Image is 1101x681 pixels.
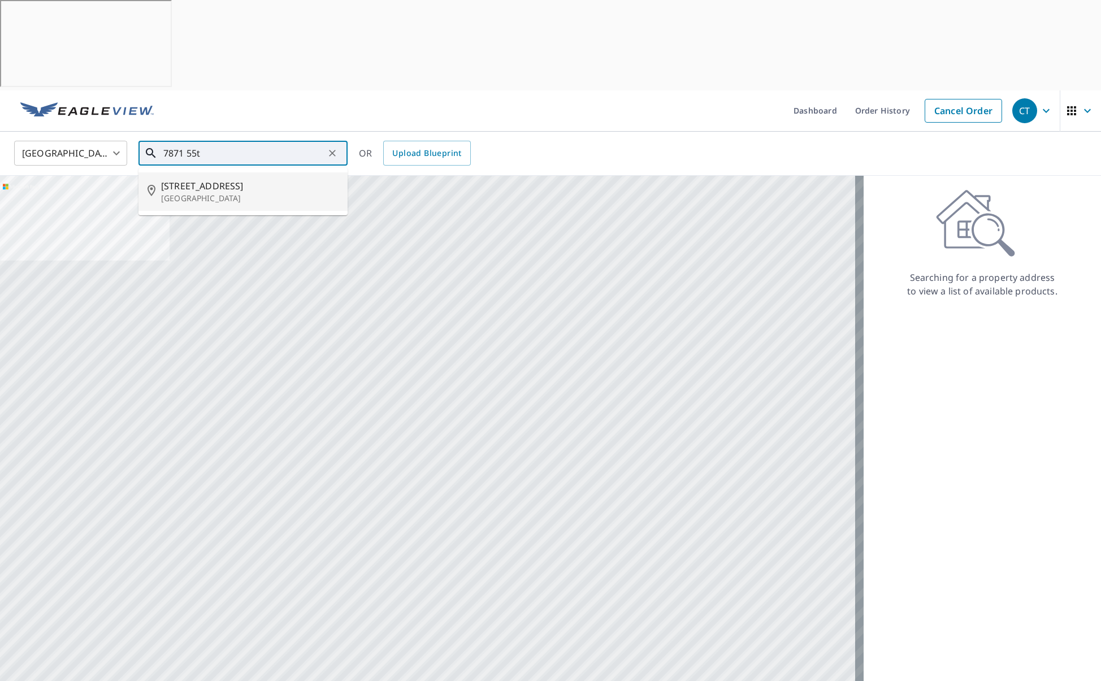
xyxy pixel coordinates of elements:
button: CT [1008,90,1060,132]
a: EV Logo [14,90,161,132]
input: Search by address or latitude-longitude [163,137,324,169]
p: Searching for a property address to view a list of available products. [907,271,1058,298]
img: EV Logo [20,102,154,119]
div: OR [359,141,471,166]
a: Order History [846,90,919,132]
span: Upload Blueprint [392,146,461,161]
span: [STREET_ADDRESS] [161,179,339,193]
a: Upload Blueprint [383,141,470,166]
button: Clear [324,145,340,161]
div: [GEOGRAPHIC_DATA] [14,137,127,169]
div: CT [1012,98,1037,123]
a: Dashboard [784,90,846,132]
a: Cancel Order [925,99,1002,123]
p: [GEOGRAPHIC_DATA] [161,193,339,204]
